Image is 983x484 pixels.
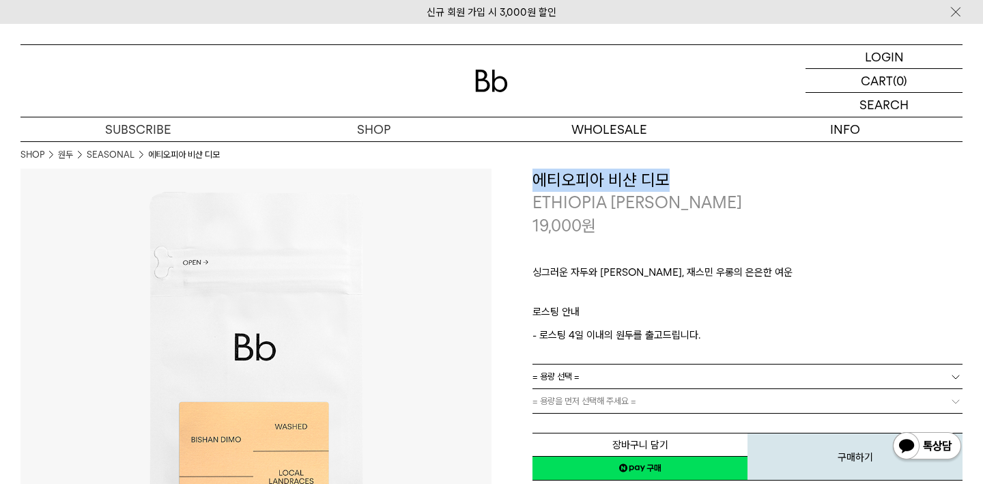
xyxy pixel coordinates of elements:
[58,148,73,162] a: 원두
[491,117,727,141] p: WHOLESALE
[532,389,636,413] span: = 용량을 먼저 선택해 주세요 =
[532,327,963,343] p: - 로스팅 4일 이내의 원두를 출고드립니다.
[256,117,491,141] a: SHOP
[532,433,747,457] button: 장바구니 담기
[861,69,893,92] p: CART
[532,456,747,481] a: 새창
[806,45,963,69] a: LOGIN
[892,431,963,464] img: 카카오톡 채널 1:1 채팅 버튼
[532,287,963,304] p: ㅤ
[806,69,963,93] a: CART (0)
[582,216,596,236] span: 원
[532,169,963,192] h3: 에티오피아 비샨 디모
[747,433,963,481] button: 구매하기
[532,304,963,327] p: 로스팅 안내
[859,93,909,117] p: SEARCH
[532,214,596,238] p: 19,000
[427,6,556,18] a: 신규 회원 가입 시 3,000원 할인
[727,117,963,141] p: INFO
[893,69,907,92] p: (0)
[532,191,963,214] p: ETHIOPIA [PERSON_NAME]
[532,365,580,388] span: = 용량 선택 =
[865,45,904,68] p: LOGIN
[20,117,256,141] a: SUBSCRIBE
[148,148,220,162] li: 에티오피아 비샨 디모
[475,70,508,92] img: 로고
[20,148,44,162] a: SHOP
[532,264,963,287] p: 싱그러운 자두와 [PERSON_NAME], 재스민 우롱의 은은한 여운
[87,148,134,162] a: SEASONAL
